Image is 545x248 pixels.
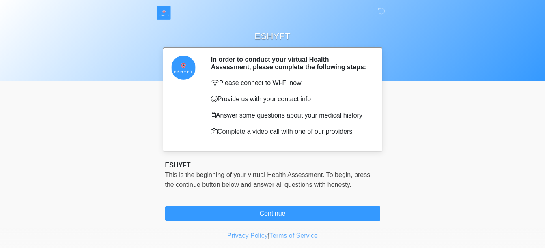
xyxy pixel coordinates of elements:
img: Agent Avatar [171,56,196,80]
span: This is the beginning of your virtual Health Assessment. ﻿﻿﻿﻿﻿﻿To begin, ﻿﻿﻿﻿﻿﻿﻿﻿﻿﻿﻿﻿﻿﻿﻿﻿﻿﻿press ... [165,171,371,188]
h2: In order to conduct your virtual Health Assessment, please complete the following steps: [211,56,368,71]
p: Please connect to Wi-Fi now [211,78,368,88]
h1: ESHYFT [159,29,386,44]
p: Complete a video call with one of our providers [211,127,368,137]
div: ESHYFT [165,160,380,170]
a: Privacy Policy [227,232,268,239]
button: Continue [165,206,380,221]
a: | [268,232,269,239]
p: Provide us with your contact info [211,94,368,104]
img: ESHYFT Logo [157,6,171,20]
a: Terms of Service [269,232,318,239]
p: Answer some questions about your medical history [211,111,368,120]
